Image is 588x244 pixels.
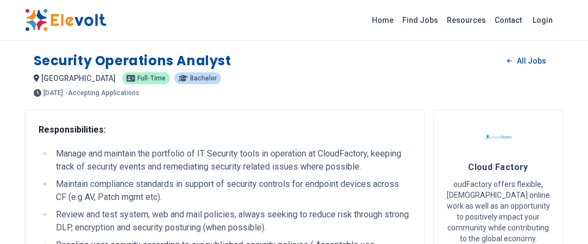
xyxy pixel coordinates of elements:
[53,147,411,173] li: Manage and maintain the portfolio of IT Security tools in operation at CloudFactory, keeping trac...
[53,178,411,204] li: Maintain compliance standards in support of security controls for endpoint devices across CF (e.g...
[498,53,554,69] a: All Jobs
[43,90,63,96] span: [DATE]
[41,74,116,83] span: [GEOGRAPHIC_DATA]
[34,52,231,70] h1: Security Operations Analyst
[137,75,166,82] span: Full-time
[447,179,550,244] p: oudFactory offers flexible, [DEMOGRAPHIC_DATA] online work as well as an opportunity to positivel...
[398,11,442,29] a: Find Jobs
[53,208,411,234] li: Review and test system, web and mail policies, always seeking to reduce risk through strong DLP, ...
[485,123,512,151] img: Cloud Factory
[468,162,528,172] span: Cloud Factory
[39,124,106,135] strong: Responsibilities:
[190,75,217,82] span: Bachelor
[25,9,106,32] img: Elevolt
[65,90,140,96] p: - Accepting Applications
[368,11,398,29] a: Home
[442,11,490,29] a: Resources
[490,11,526,29] a: Contact
[526,9,559,31] a: Login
